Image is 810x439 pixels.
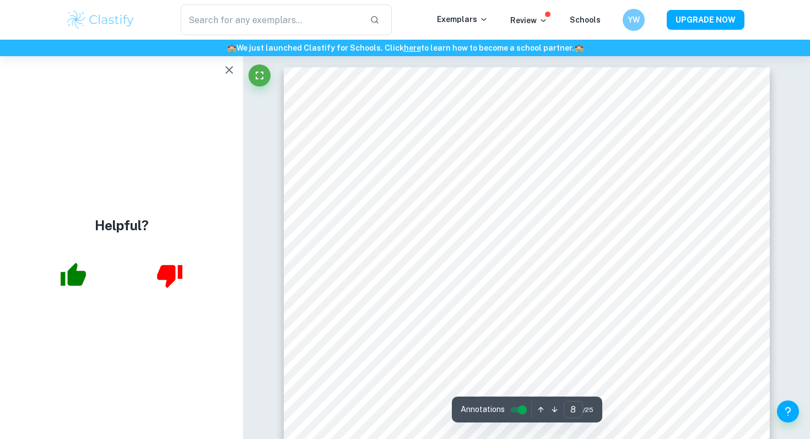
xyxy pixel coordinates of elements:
input: Search for any exemplars... [181,4,361,35]
button: Fullscreen [249,64,271,86]
a: Schools [570,15,601,24]
button: Help and Feedback [777,400,799,422]
span: Annotations [461,404,505,415]
p: Exemplars [437,13,488,25]
p: Review [510,14,548,26]
a: here [404,44,421,52]
img: Clastify logo [66,9,136,31]
span: 🏫 [227,44,236,52]
h6: YW [628,14,640,26]
h4: Helpful? [95,215,149,235]
button: UPGRADE NOW [667,10,744,30]
h6: We just launched Clastify for Schools. Click to learn how to become a school partner. [2,42,808,54]
span: / 25 [583,405,593,415]
button: YW [623,9,645,31]
span: 🏫 [574,44,584,52]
